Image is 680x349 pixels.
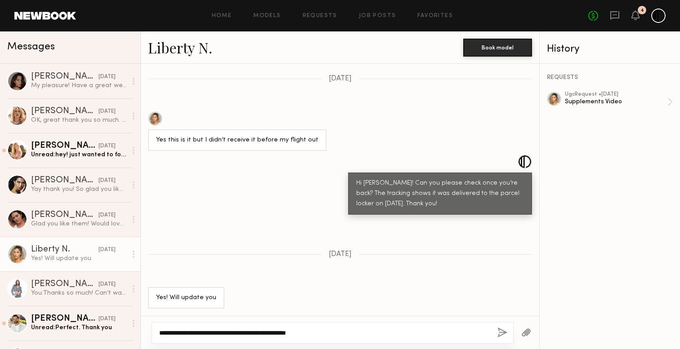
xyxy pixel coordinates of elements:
div: [PERSON_NAME] [31,211,98,220]
div: History [547,44,673,54]
div: Liberty N. [31,245,98,254]
a: Home [212,13,232,19]
div: Yes this is it but I didn’t receive it before my flight out [156,135,318,146]
div: ugc Request • [DATE] [565,92,667,97]
div: [DATE] [98,107,116,116]
div: [DATE] [98,280,116,289]
div: [PERSON_NAME] [31,314,98,323]
div: Unread: hey! just wanted to follow up [31,150,127,159]
div: Yes! Will update you [156,293,216,303]
div: [PERSON_NAME] [31,280,98,289]
div: OK, great thank you so much. I will put it to the reel ( [31,116,127,124]
a: Models [253,13,281,19]
a: Liberty N. [148,38,212,57]
div: 4 [640,8,644,13]
div: [PERSON_NAME] [31,176,98,185]
div: Yes! Will update you [31,254,127,263]
span: [DATE] [329,75,352,83]
div: [DATE] [98,142,116,150]
div: Supplements Video [565,97,667,106]
div: [PERSON_NAME] [31,72,98,81]
div: Unread: Perfect. Thank you [31,323,127,332]
div: [PERSON_NAME] [31,107,98,116]
div: You: Thanks so much! Can’t wait to see your magic ✨ [31,289,127,297]
div: [DATE] [98,211,116,220]
a: Favorites [417,13,453,19]
a: Requests [303,13,337,19]
div: [DATE] [98,177,116,185]
div: Glad you like them! Would love to work together again🤍 [31,220,127,228]
div: [DATE] [98,315,116,323]
div: [DATE] [98,246,116,254]
a: Job Posts [359,13,396,19]
div: [PERSON_NAME] [31,141,98,150]
div: REQUESTS [547,75,673,81]
span: Messages [7,42,55,52]
button: Book model [463,39,532,57]
a: ugcRequest •[DATE]Supplements Video [565,92,673,112]
div: Hi [PERSON_NAME]! Can you please check once you’re back? The tracking shows it was delivered to t... [356,178,524,209]
a: Book model [463,43,532,51]
div: Yay thank you! So glad you like it :) let me know if you ever need anymore videos xx love the pro... [31,185,127,194]
span: [DATE] [329,251,352,258]
div: My pleasure! Have a great week (: [31,81,127,90]
div: [DATE] [98,73,116,81]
